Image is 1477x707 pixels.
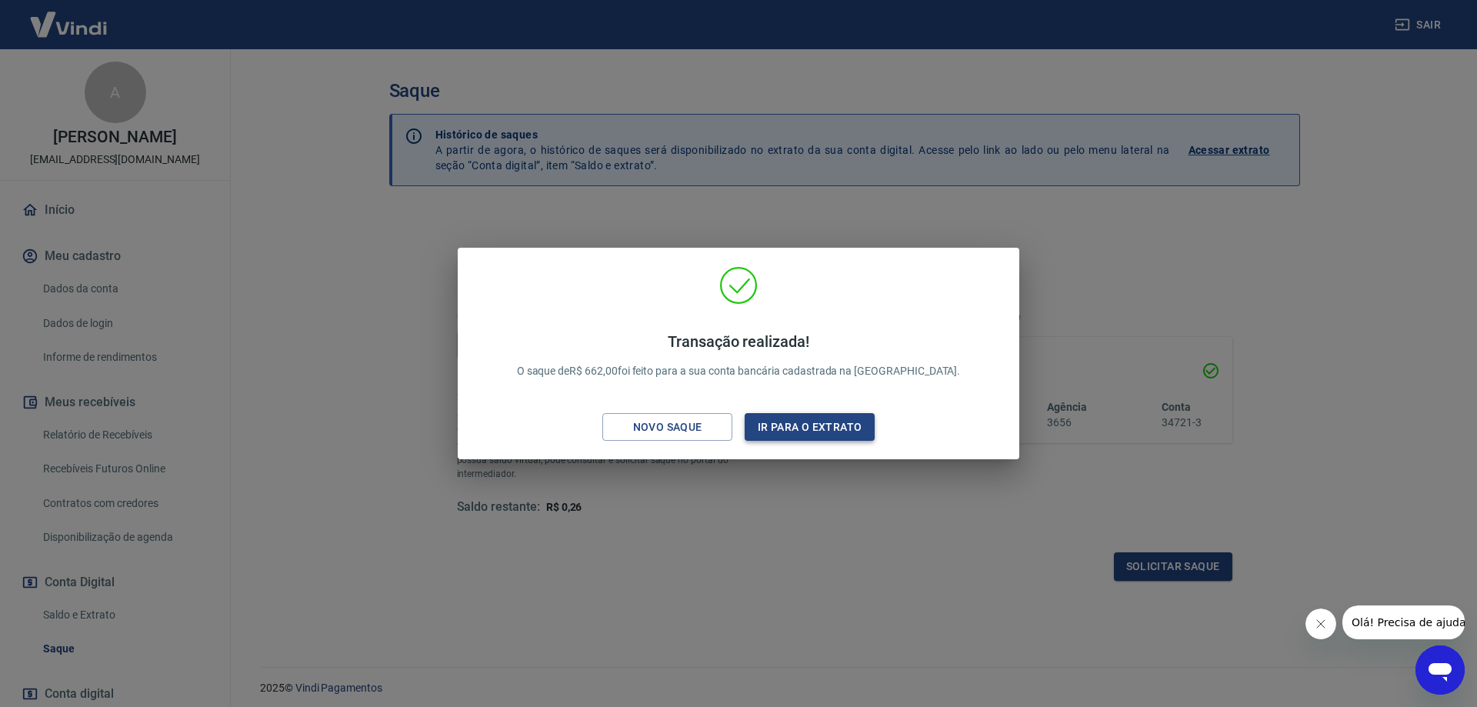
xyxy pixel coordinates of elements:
[9,11,129,23] span: Olá! Precisa de ajuda?
[1305,609,1336,639] iframe: Fechar mensagem
[1415,645,1465,695] iframe: Botão para abrir a janela de mensagens
[517,332,961,379] p: O saque de R$ 662,00 foi feito para a sua conta bancária cadastrada na [GEOGRAPHIC_DATA].
[615,418,721,437] div: Novo saque
[517,332,961,351] h4: Transação realizada!
[1342,605,1465,639] iframe: Mensagem da empresa
[745,413,875,442] button: Ir para o extrato
[602,413,732,442] button: Novo saque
